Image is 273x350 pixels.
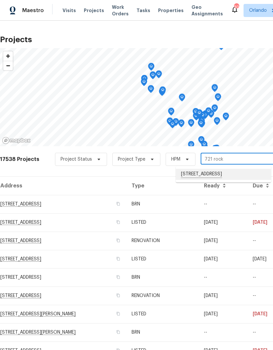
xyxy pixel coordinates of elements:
[126,195,199,213] td: BRN
[223,113,229,123] div: Map marker
[112,4,129,17] span: Work Orders
[215,93,221,103] div: Map marker
[136,8,150,13] span: Tasks
[118,156,145,163] span: Project Type
[199,112,206,122] div: Map marker
[126,177,199,195] th: Type
[141,78,147,88] div: Map marker
[178,119,185,130] div: Map marker
[171,156,180,163] span: HPM
[188,119,194,129] div: Map marker
[141,75,148,85] div: Map marker
[199,305,247,323] td: [DATE]
[191,4,223,17] span: Geo Assignments
[202,111,208,121] div: Map marker
[126,287,199,305] td: RENOVATION
[199,268,247,287] td: --
[126,323,199,341] td: BRN
[63,7,76,14] span: Visits
[192,108,199,118] div: Map marker
[211,104,218,114] div: Map marker
[198,136,205,146] div: Map marker
[126,268,199,287] td: BRN
[126,232,199,250] td: RENOVATION
[199,250,247,268] td: [DATE]
[213,145,220,155] div: Map marker
[173,118,179,128] div: Map marker
[150,71,156,81] div: Map marker
[159,86,166,96] div: Map marker
[3,61,13,70] button: Zoom out
[84,7,104,14] span: Projects
[159,88,166,98] div: Map marker
[234,4,239,10] div: 30
[155,70,162,80] div: Map marker
[115,219,121,225] button: Copy Address
[126,213,199,232] td: LISTED
[115,329,121,335] button: Copy Address
[148,85,154,95] div: Map marker
[196,109,203,119] div: Map marker
[115,256,121,262] button: Copy Address
[198,119,204,130] div: Map marker
[115,274,121,280] button: Copy Address
[199,232,247,250] td: [DATE]
[214,117,220,127] div: Map marker
[198,117,205,127] div: Map marker
[205,107,212,117] div: Map marker
[199,287,247,305] td: [DATE]
[158,7,184,14] span: Properties
[126,305,199,323] td: LISTED
[115,237,121,243] button: Copy Address
[2,137,31,144] a: Mapbox homepage
[3,51,13,61] button: Zoom in
[211,84,218,94] div: Map marker
[167,117,173,128] div: Map marker
[115,201,121,207] button: Copy Address
[212,145,218,155] div: Map marker
[199,323,247,341] td: --
[188,141,194,151] div: Map marker
[249,7,267,14] span: Orlando
[61,156,92,163] span: Project Status
[179,94,185,104] div: Map marker
[168,108,174,118] div: Map marker
[199,195,247,213] td: --
[199,177,247,195] th: Ready
[115,311,121,317] button: Copy Address
[115,292,121,298] button: Copy Address
[22,7,44,14] span: Maestro
[169,120,176,131] div: Map marker
[126,250,199,268] td: LISTED
[148,63,155,73] div: Map marker
[199,213,247,232] td: [DATE]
